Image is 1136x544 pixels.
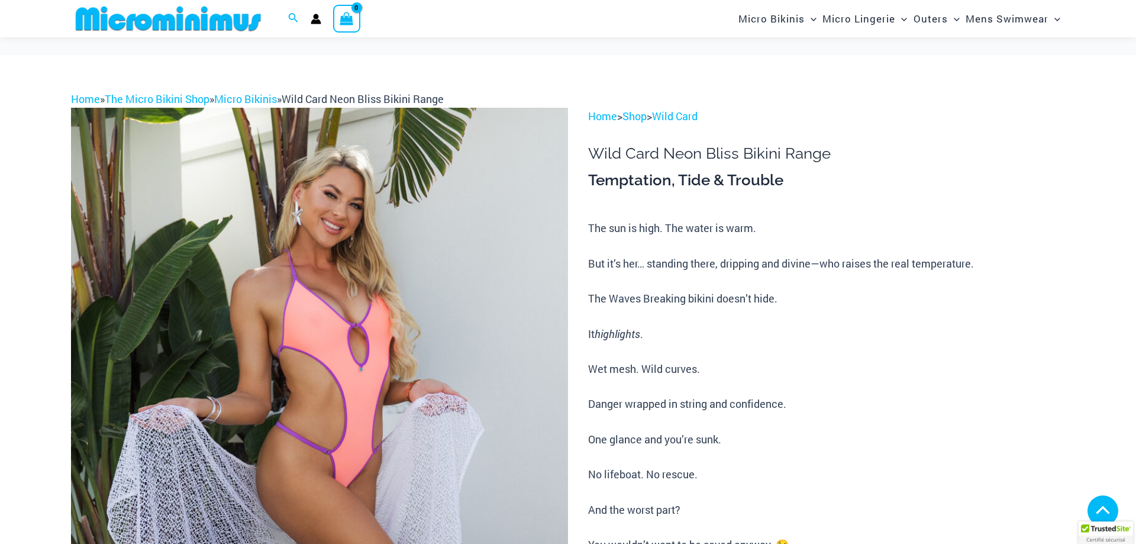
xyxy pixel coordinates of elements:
[734,2,1065,36] nav: Site Navigation
[311,14,321,24] a: Account icon link
[595,327,640,341] i: highlights
[822,4,895,34] span: Micro Lingerie
[948,4,960,34] span: Menu Toggle
[914,4,948,34] span: Outers
[288,11,299,27] a: Search icon link
[1079,522,1133,544] div: TrustedSite Certified
[819,4,910,34] a: Micro LingerieMenu ToggleMenu Toggle
[911,4,963,34] a: OutersMenu ToggleMenu Toggle
[966,4,1048,34] span: Mens Swimwear
[805,4,816,34] span: Menu Toggle
[1048,4,1060,34] span: Menu Toggle
[71,5,266,32] img: MM SHOP LOGO FLAT
[652,109,698,123] a: Wild Card
[214,92,277,106] a: Micro Bikinis
[963,4,1063,34] a: Mens SwimwearMenu ToggleMenu Toggle
[735,4,819,34] a: Micro BikinisMenu ToggleMenu Toggle
[105,92,209,106] a: The Micro Bikini Shop
[895,4,907,34] span: Menu Toggle
[71,92,444,106] span: » » »
[588,108,1065,125] p: > >
[588,170,1065,191] h3: Temptation, Tide & Trouble
[738,4,805,34] span: Micro Bikinis
[71,92,100,106] a: Home
[588,109,617,123] a: Home
[282,92,444,106] span: Wild Card Neon Bliss Bikini Range
[588,144,1065,163] h1: Wild Card Neon Bliss Bikini Range
[333,5,360,32] a: View Shopping Cart, empty
[622,109,647,123] a: Shop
